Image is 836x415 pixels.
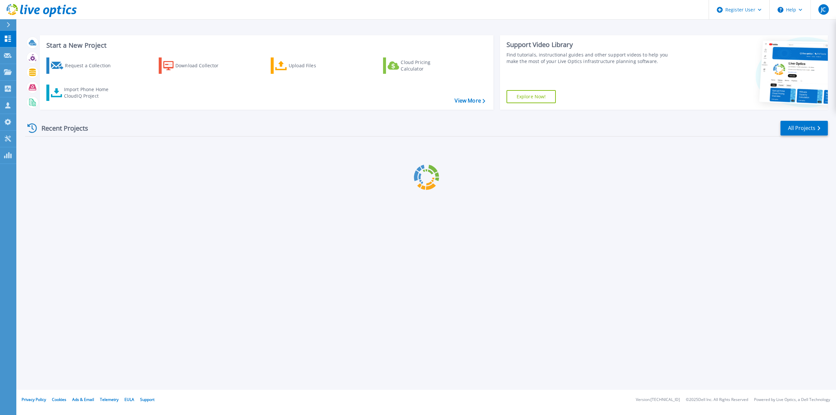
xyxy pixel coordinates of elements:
[159,57,232,74] a: Download Collector
[65,59,117,72] div: Request a Collection
[25,120,97,136] div: Recent Projects
[780,121,828,136] a: All Projects
[140,397,154,402] a: Support
[175,59,228,72] div: Download Collector
[506,52,676,65] div: Find tutorials, instructional guides and other support videos to help you make the most of your L...
[46,42,485,49] h3: Start a New Project
[455,98,485,104] a: View More
[124,397,134,402] a: EULA
[52,397,66,402] a: Cookies
[821,7,826,12] span: JC
[401,59,453,72] div: Cloud Pricing Calculator
[383,57,456,74] a: Cloud Pricing Calculator
[754,398,830,402] li: Powered by Live Optics, a Dell Technology
[72,397,94,402] a: Ads & Email
[686,398,748,402] li: © 2025 Dell Inc. All Rights Reserved
[64,86,115,99] div: Import Phone Home CloudIQ Project
[22,397,46,402] a: Privacy Policy
[289,59,341,72] div: Upload Files
[271,57,344,74] a: Upload Files
[506,90,556,103] a: Explore Now!
[506,40,676,49] div: Support Video Library
[46,57,119,74] a: Request a Collection
[636,398,680,402] li: Version: [TECHNICAL_ID]
[100,397,119,402] a: Telemetry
